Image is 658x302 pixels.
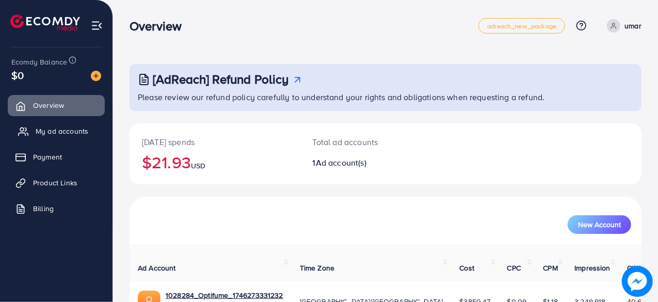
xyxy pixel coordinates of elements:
[153,72,289,87] h3: [AdReach] Refund Policy
[313,136,416,148] p: Total ad accounts
[8,121,105,141] a: My ad accounts
[300,263,334,273] span: Time Zone
[11,57,67,67] span: Ecomdy Balance
[138,91,635,103] p: Please review our refund policy carefully to understand your rights and obligations when requesti...
[142,136,288,148] p: [DATE] spends
[316,157,366,168] span: Ad account(s)
[138,263,176,273] span: Ad Account
[33,178,77,188] span: Product Links
[91,71,101,81] img: image
[574,263,611,273] span: Impression
[8,95,105,116] a: Overview
[130,19,190,34] h3: Overview
[313,158,416,168] h2: 1
[624,20,641,32] p: umar
[578,221,621,228] span: New Account
[507,263,521,273] span: CPC
[622,266,653,297] img: image
[166,290,283,300] a: 1028284_Optifume_1746273331232
[8,172,105,193] a: Product Links
[11,68,24,83] span: $0
[8,198,105,219] a: Billing
[459,263,474,273] span: Cost
[36,126,88,136] span: My ad accounts
[627,263,647,273] span: Clicks
[33,100,64,110] span: Overview
[33,152,62,162] span: Payment
[191,161,205,171] span: USD
[568,215,631,234] button: New Account
[478,18,565,34] a: adreach_new_package
[33,203,54,214] span: Billing
[603,19,641,33] a: umar
[487,23,556,29] span: adreach_new_package
[142,152,288,172] h2: $21.93
[10,14,80,30] img: logo
[543,263,558,273] span: CPM
[91,20,103,31] img: menu
[8,147,105,167] a: Payment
